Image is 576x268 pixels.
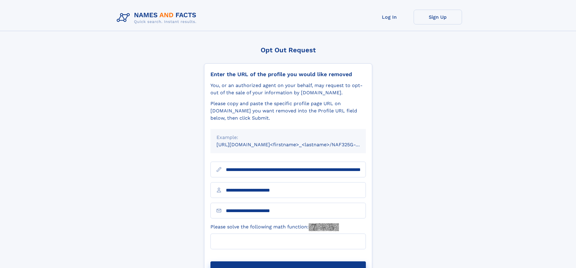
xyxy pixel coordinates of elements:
div: Example: [216,134,360,141]
label: Please solve the following math function: [210,223,339,231]
div: Opt Out Request [204,46,372,54]
a: Sign Up [414,10,462,24]
div: Please copy and paste the specific profile page URL on [DOMAIN_NAME] you want removed into the Pr... [210,100,366,122]
div: You, or an authorized agent on your behalf, may request to opt-out of the sale of your informatio... [210,82,366,96]
small: [URL][DOMAIN_NAME]<firstname>_<lastname>/NAF325G-xxxxxxxx [216,142,377,147]
div: Enter the URL of the profile you would like removed [210,71,366,78]
a: Log In [365,10,414,24]
img: Logo Names and Facts [114,10,201,26]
